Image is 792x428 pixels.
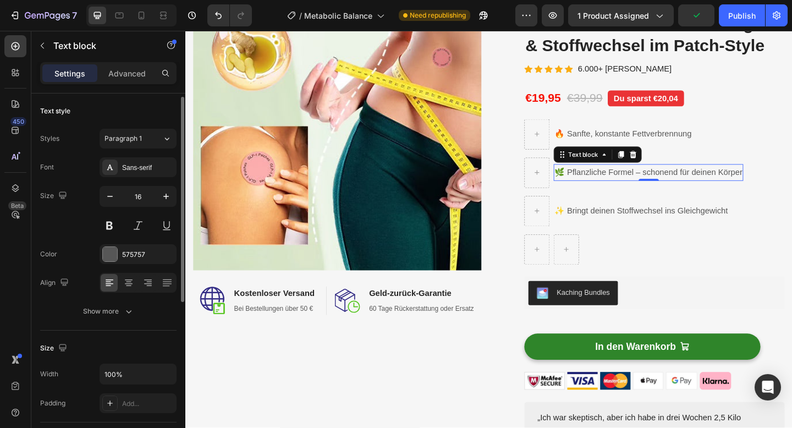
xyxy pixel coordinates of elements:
h2: Kostenloser Versand [52,278,141,294]
p: Advanced [108,68,146,79]
div: Color [40,249,57,259]
div: Font [40,162,54,172]
h2: Geld-zurück-Garantie [199,278,315,294]
button: Publish [719,4,765,26]
button: Kaching Bundles [373,272,470,299]
img: money-back.svg [162,281,190,307]
p: 🔥 Sanfte, konstante Fettverbrennung [402,105,551,120]
span: / [299,10,302,21]
img: Free-shipping.svg [15,278,43,309]
div: Add... [122,399,174,409]
p: 6.000+ [PERSON_NAME] [427,34,529,50]
p: Text block [53,39,147,52]
p: Bei Bestellungen über 50 € [53,297,140,308]
input: Auto [100,364,176,384]
div: Size [40,341,69,356]
span: Need republishing [410,10,466,20]
div: Sans-serif [122,163,174,173]
div: 575757 [122,250,174,260]
button: Show more [40,301,177,321]
span: Metabolic Balance [304,10,372,21]
div: Show more [83,306,134,317]
iframe: Design area [185,31,792,428]
div: Align [40,276,71,290]
div: €39,99 [414,64,454,83]
p: 🌿 Pflanzliche Formel – schonend für deinen Körper [402,146,606,162]
div: Padding [40,398,65,408]
img: gempages_536301623899587793-e282aac6-729b-46f8-99a9-e1d4c27e80c5.png [559,371,593,390]
strong: In den Warenkorb [446,337,533,351]
p: ✨ Bringt deinen Stoffwechsel ins Gleichgewicht [402,188,590,204]
button: Paragraph 1 [100,129,177,149]
div: Beta [8,201,26,210]
div: Undo/Redo [207,4,252,26]
div: Text style [40,106,70,116]
div: 450 [10,117,26,126]
p: Settings [54,68,85,79]
span: Paragraph 1 [105,134,142,144]
div: Text block [414,130,451,140]
p: 7 [72,9,77,22]
p: 60 Tage Rückerstattung oder Ersatz [200,297,313,308]
div: Kaching Bundles [404,279,461,290]
div: Styles [40,134,59,144]
pre: Du sparst €20,04 [459,65,542,83]
div: Open Intercom Messenger [755,374,781,400]
div: Publish [728,10,756,21]
div: €19,95 [369,64,409,83]
button: 1 product assigned [568,4,674,26]
div: Size [40,189,69,204]
div: Rich Text Editor. Editing area: main [400,187,591,205]
button: <strong>In den Warenkorb</strong> [369,330,625,359]
span: 1 product assigned [577,10,649,21]
img: KachingBundles.png [382,279,395,292]
button: 7 [4,4,82,26]
div: Width [40,369,58,379]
